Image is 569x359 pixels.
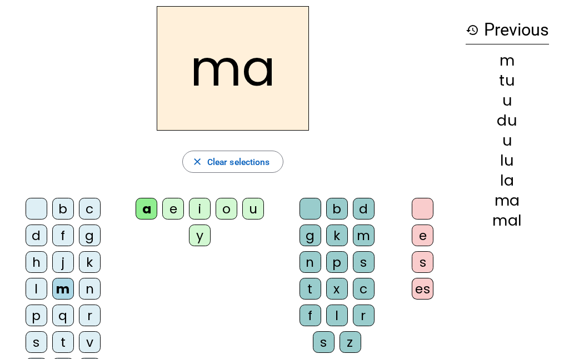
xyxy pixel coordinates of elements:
div: q [52,305,74,326]
div: v [79,331,101,353]
div: g [79,225,101,246]
div: ma [466,193,549,208]
div: p [326,251,348,273]
div: m [466,53,549,68]
div: lu [466,153,549,168]
div: f [300,305,321,326]
div: e [162,198,184,220]
div: s [412,251,433,273]
h3: Previous [466,16,549,44]
div: a [136,198,157,220]
div: o [216,198,237,220]
h2: ma [157,6,309,131]
div: r [79,305,101,326]
div: mal [466,213,549,228]
div: k [326,225,348,246]
div: s [313,331,335,353]
div: u [466,93,549,108]
div: g [300,225,321,246]
div: e [412,225,433,246]
div: p [26,305,47,326]
div: u [466,133,549,148]
div: m [353,225,375,246]
div: s [26,331,47,353]
div: b [52,198,74,220]
div: h [26,251,47,273]
div: n [79,278,101,300]
div: t [300,278,321,300]
div: es [412,278,433,300]
div: du [466,113,549,128]
div: z [340,331,361,353]
div: r [353,305,375,326]
span: Clear selections [207,154,270,169]
div: u [242,198,264,220]
div: n [300,251,321,273]
div: k [79,251,101,273]
div: s [353,251,375,273]
div: j [52,251,74,273]
div: y [189,225,211,246]
button: Clear selections [182,151,284,173]
div: i [189,198,211,220]
div: m [52,278,74,300]
div: tu [466,73,549,88]
div: x [326,278,348,300]
div: c [353,278,375,300]
div: d [26,225,47,246]
div: l [326,305,348,326]
div: f [52,225,74,246]
mat-icon: close [192,156,203,167]
div: t [52,331,74,353]
div: la [466,173,549,188]
div: l [26,278,47,300]
div: c [79,198,101,220]
mat-icon: history [466,23,479,37]
div: d [353,198,375,220]
div: b [326,198,348,220]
